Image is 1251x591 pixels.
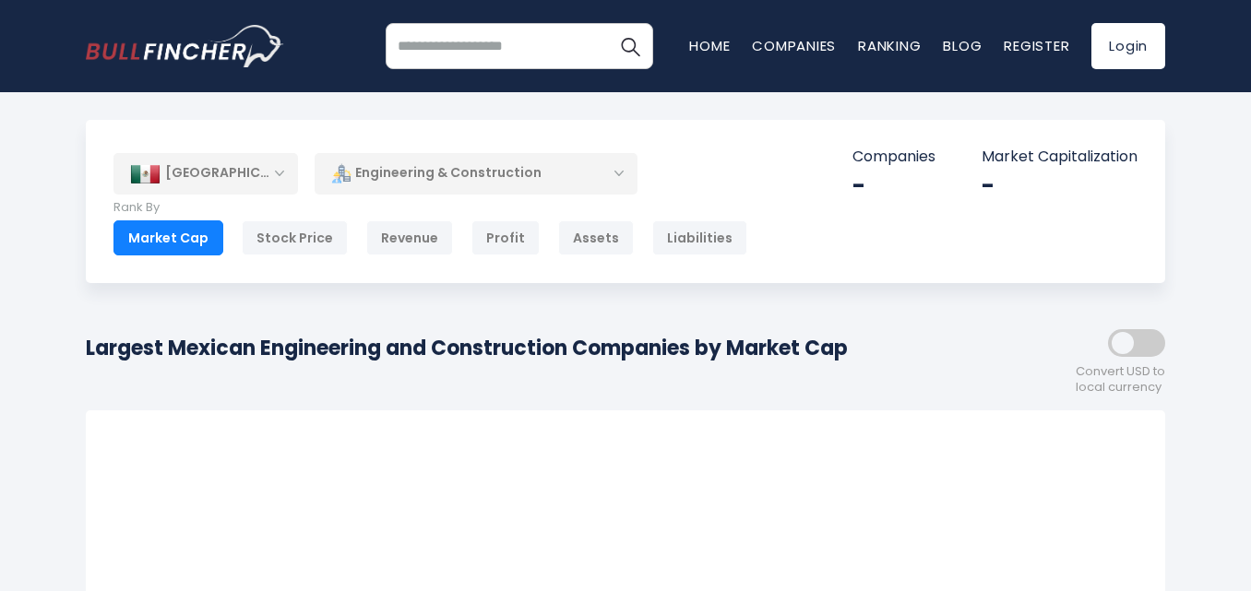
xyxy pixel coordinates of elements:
img: bullfincher logo [86,25,284,67]
a: Home [689,36,730,55]
a: Register [1004,36,1069,55]
a: Go to homepage [86,25,284,67]
div: - [852,171,935,200]
h1: Largest Mexican Engineering and Construction Companies by Market Cap [86,333,848,363]
div: [GEOGRAPHIC_DATA] [113,153,298,194]
p: Rank By [113,200,747,216]
a: Companies [752,36,836,55]
div: Profit [471,220,540,255]
a: Login [1091,23,1165,69]
button: Search [607,23,653,69]
div: Market Cap [113,220,223,255]
div: Engineering & Construction [315,152,637,195]
p: Market Capitalization [982,148,1138,167]
div: Liabilities [652,220,747,255]
div: Assets [558,220,634,255]
a: Blog [943,36,982,55]
div: - [982,171,1138,200]
p: Companies [852,148,935,167]
a: Ranking [858,36,921,55]
div: Revenue [366,220,453,255]
span: Convert USD to local currency [1076,364,1165,396]
div: Stock Price [242,220,348,255]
